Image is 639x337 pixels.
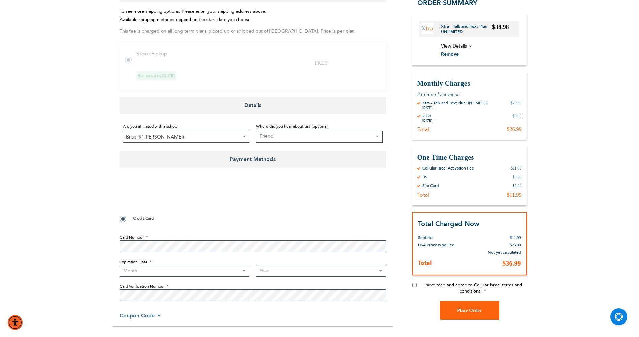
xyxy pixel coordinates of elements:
[417,153,522,162] h3: One Time Charges
[507,126,522,133] div: $26.99
[422,183,439,188] div: Sim Card
[8,315,23,330] div: Accessibility Menu
[136,71,176,80] span: Estimated by [DATE]
[120,97,386,114] span: Details
[120,8,266,23] span: To see more shipping options, Please enter your shipping address above. Available shipping method...
[418,259,432,267] strong: Total
[417,79,522,88] h3: Monthly Charges
[507,192,521,198] div: $11.99
[488,250,521,255] span: Not yet calculated
[120,259,148,265] span: Expiration Date
[457,308,482,313] span: Place Order
[120,312,155,319] span: Coupon Code
[513,183,522,188] div: $0.00
[422,23,433,34] img: Xtra - Talk and Text Plus UNLIMITED
[120,183,222,209] iframe: reCAPTCHA
[314,60,327,66] span: FREE
[418,219,479,228] strong: Total Charged Now
[422,113,436,119] div: 2 GB
[417,126,429,133] div: Total
[133,216,154,221] span: Credit Card
[120,27,386,36] p: This fee is charged on all long term plans picked up or shipped out of [GEOGRAPHIC_DATA]. Price i...
[418,229,471,241] th: Subtotal
[503,259,521,267] span: $36.99
[510,235,521,240] span: $11.99
[510,243,521,247] span: $25.00
[492,24,509,30] span: $38.98
[513,174,522,180] div: $0.00
[422,100,488,106] div: Xtra - Talk and Text Plus UNLIMITED
[123,131,250,143] span: Brisk (R' Yechiel)
[120,151,386,168] span: Payment Methods
[422,165,474,171] div: Cellular Israel Activation Fee
[440,301,499,320] button: Place Order
[417,192,429,198] div: Total
[423,282,522,294] span: I have read and agree to Cellular Israel terms and conditions.
[441,43,467,49] span: View Details
[418,242,454,248] span: USA Processing Fee
[256,124,328,129] span: Where did you hear about us? (optional)
[511,165,522,171] div: $11.99
[123,124,178,129] span: Are you affiliated with a school
[511,100,522,110] div: $26.99
[441,24,492,34] a: Xtra - Talk and Text Plus UNLIMITED
[136,51,378,57] td: Store Pickup
[422,106,488,110] div: [DATE] - -
[441,51,459,57] span: Remove
[513,113,522,123] div: $0.00
[417,91,522,98] p: At time of activation
[422,119,436,123] div: [DATE] - -
[120,235,144,240] span: Card Number
[123,131,249,143] span: Brisk (R' Yechiel)
[120,284,165,289] span: Card Verification Number
[422,174,427,180] div: US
